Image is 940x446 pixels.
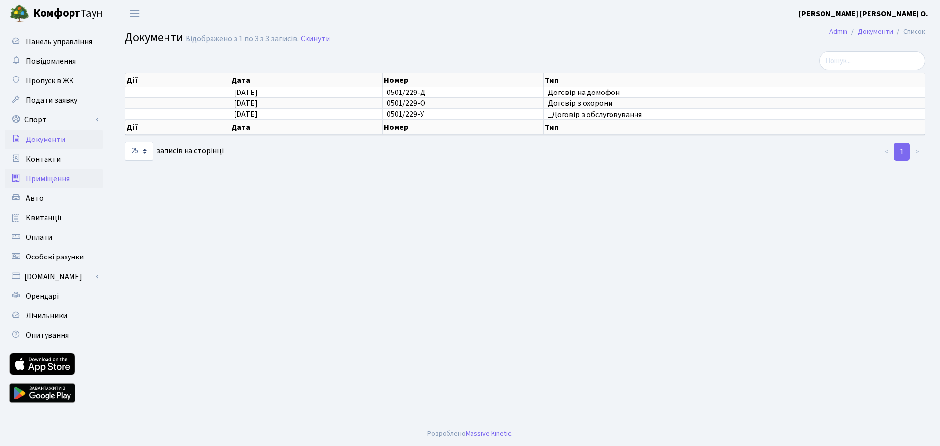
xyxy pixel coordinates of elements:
[829,26,847,37] a: Admin
[33,5,80,21] b: Комфорт
[466,428,511,439] a: Massive Kinetic
[5,208,103,228] a: Квитанції
[799,8,928,20] a: [PERSON_NAME] [PERSON_NAME] О.
[5,110,103,130] a: Спорт
[544,73,925,87] th: Тип
[387,109,424,120] span: 0501/229-У
[186,34,299,44] div: Відображено з 1 по 3 з 3 записів.
[26,95,77,106] span: Подати заявку
[799,8,928,19] b: [PERSON_NAME] [PERSON_NAME] О.
[234,87,258,98] span: [DATE]
[5,91,103,110] a: Подати заявку
[26,154,61,164] span: Контакти
[383,73,544,87] th: Номер
[5,228,103,247] a: Оплати
[5,169,103,188] a: Приміщення
[548,99,921,107] span: Договір з охорони
[548,89,921,96] span: Договір на домофон
[819,51,925,70] input: Пошук...
[5,149,103,169] a: Контакти
[26,193,44,204] span: Авто
[234,98,258,109] span: [DATE]
[5,326,103,345] a: Опитування
[122,5,147,22] button: Переключити навігацію
[5,32,103,51] a: Панель управління
[230,120,382,135] th: Дата
[548,111,921,118] span: _Договір з обслуговування
[383,120,544,135] th: Номер
[387,98,425,109] span: 0501/229-О
[5,71,103,91] a: Пропуск в ЖК
[893,26,925,37] li: Список
[26,252,84,262] span: Особові рахунки
[26,310,67,321] span: Лічильники
[26,36,92,47] span: Панель управління
[301,34,330,44] a: Скинути
[544,120,925,135] th: Тип
[26,173,70,184] span: Приміщення
[26,75,74,86] span: Пропуск в ЖК
[5,267,103,286] a: [DOMAIN_NAME]
[10,4,29,23] img: logo.png
[26,212,62,223] span: Квитанції
[26,291,59,302] span: Орендарі
[26,330,69,341] span: Опитування
[5,51,103,71] a: Повідомлення
[125,142,224,161] label: записів на сторінці
[427,428,513,439] div: Розроблено .
[387,87,425,98] span: 0501/229-Д
[5,286,103,306] a: Орендарі
[894,143,910,161] a: 1
[234,109,258,120] span: [DATE]
[5,247,103,267] a: Особові рахунки
[125,120,230,135] th: Дії
[815,22,940,42] nav: breadcrumb
[5,188,103,208] a: Авто
[125,73,230,87] th: Дії
[125,142,153,161] select: записів на сторінці
[125,29,183,46] span: Документи
[33,5,103,22] span: Таун
[26,232,52,243] span: Оплати
[26,134,65,145] span: Документи
[5,306,103,326] a: Лічильники
[858,26,893,37] a: Документи
[5,130,103,149] a: Документи
[230,73,382,87] th: Дата
[26,56,76,67] span: Повідомлення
